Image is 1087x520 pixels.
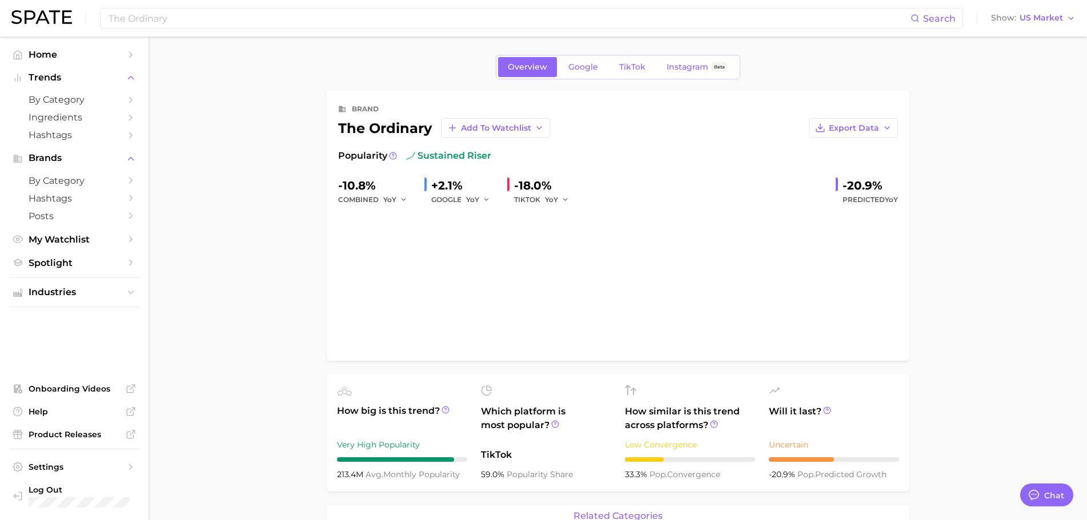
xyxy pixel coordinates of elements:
[9,91,139,108] a: by Category
[406,151,415,160] img: sustained riser
[9,172,139,190] a: by Category
[29,429,120,440] span: Product Releases
[466,195,479,204] span: YoY
[406,149,491,163] span: sustained riser
[29,175,120,186] span: by Category
[9,231,139,248] a: My Watchlist
[338,149,387,163] span: Popularity
[338,193,415,207] div: combined
[107,9,910,28] input: Search here for a brand, industry, or ingredient
[9,150,139,167] button: Brands
[843,193,898,207] span: Predicted
[559,57,608,77] a: Google
[29,94,120,105] span: by Category
[545,195,558,204] span: YoY
[9,126,139,144] a: Hashtags
[545,193,569,207] button: YoY
[829,123,879,133] span: Export Data
[625,469,649,479] span: 33.3%
[9,481,139,511] a: Log out. Currently logged in with e-mail yzhan@estee.com.
[9,380,139,397] a: Onboarding Videos
[29,406,120,417] span: Help
[29,211,120,221] span: Posts
[352,102,379,116] div: brand
[481,469,507,479] span: 59.0%
[29,49,120,60] span: Home
[797,469,887,479] span: predicted growth
[657,57,738,77] a: InstagramBeta
[9,108,139,126] a: Ingredients
[383,193,408,207] button: YoY
[29,485,130,495] span: Log Out
[29,462,120,472] span: Settings
[9,69,139,86] button: Trends
[337,438,467,452] div: Very High Popularity
[337,404,467,432] span: How big is this trend?
[9,284,139,301] button: Industries
[769,405,899,432] span: Will it last?
[649,469,720,479] span: convergence
[508,62,547,72] span: Overview
[809,118,898,138] button: Export Data
[431,176,498,195] div: +2.1%
[619,62,645,72] span: TikTok
[29,153,120,163] span: Brands
[609,57,655,77] a: TikTok
[383,195,396,204] span: YoY
[441,118,550,138] button: Add to Watchlist
[11,10,72,24] img: SPATE
[843,176,898,195] div: -20.9%
[9,254,139,272] a: Spotlight
[625,457,755,462] div: 3 / 10
[769,438,899,452] div: Uncertain
[431,193,498,207] div: GOOGLE
[514,193,577,207] div: TIKTOK
[337,469,366,479] span: 213.4m
[481,405,611,442] span: Which platform is most popular?
[667,62,708,72] span: Instagram
[29,384,120,394] span: Onboarding Videos
[514,176,577,195] div: -18.0%
[29,234,120,245] span: My Watchlist
[9,426,139,443] a: Product Releases
[769,469,797,479] span: -20.9%
[9,403,139,420] a: Help
[366,469,383,479] abbr: average
[9,458,139,475] a: Settings
[29,257,120,268] span: Spotlight
[337,457,467,462] div: 9 / 10
[568,62,598,72] span: Google
[498,57,557,77] a: Overview
[769,457,899,462] div: 5 / 10
[797,469,815,479] abbr: popularity index
[466,193,491,207] button: YoY
[885,195,898,204] span: YoY
[481,448,611,462] span: TikTok
[29,112,120,123] span: Ingredients
[1020,15,1063,21] span: US Market
[625,438,755,452] div: Low Convergence
[714,62,725,72] span: Beta
[625,405,755,432] span: How similar is this trend across platforms?
[9,46,139,63] a: Home
[29,72,120,83] span: Trends
[507,469,573,479] span: popularity share
[338,176,415,195] div: -10.8%
[29,193,120,204] span: Hashtags
[338,118,550,138] div: the ordinary
[9,190,139,207] a: Hashtags
[29,130,120,140] span: Hashtags
[923,13,956,24] span: Search
[649,469,667,479] abbr: popularity index
[991,15,1016,21] span: Show
[29,287,120,297] span: Industries
[988,11,1078,26] button: ShowUS Market
[461,123,531,133] span: Add to Watchlist
[9,207,139,225] a: Posts
[366,469,460,479] span: monthly popularity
